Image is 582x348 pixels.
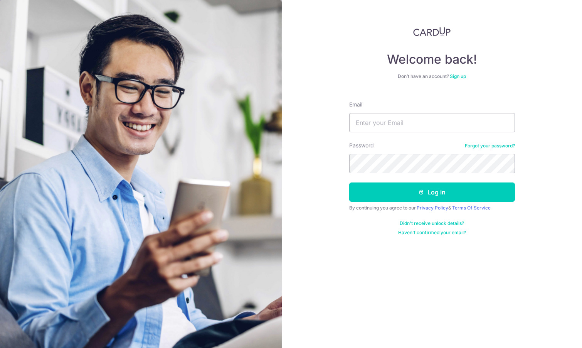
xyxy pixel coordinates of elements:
a: Terms Of Service [452,205,491,211]
input: Enter your Email [349,113,515,132]
a: Privacy Policy [417,205,448,211]
h4: Welcome back! [349,52,515,67]
div: Don’t have an account? [349,73,515,79]
a: Didn't receive unlock details? [400,220,464,226]
img: CardUp Logo [413,27,451,36]
a: Sign up [450,73,466,79]
button: Log in [349,182,515,202]
a: Haven't confirmed your email? [398,230,466,236]
a: Forgot your password? [465,143,515,149]
label: Password [349,142,374,149]
div: By continuing you agree to our & [349,205,515,211]
label: Email [349,101,362,108]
